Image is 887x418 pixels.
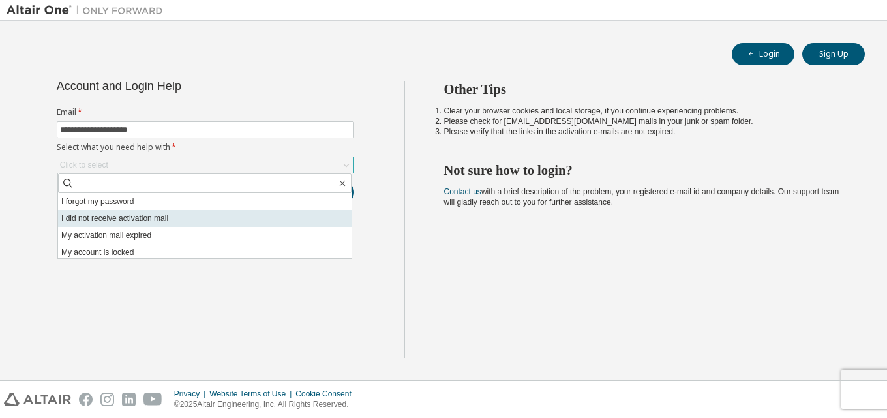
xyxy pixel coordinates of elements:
[444,116,842,127] li: Please check for [EMAIL_ADDRESS][DOMAIN_NAME] mails in your junk or spam folder.
[174,399,359,410] p: © 2025 Altair Engineering, Inc. All Rights Reserved.
[174,389,209,399] div: Privacy
[79,393,93,406] img: facebook.svg
[444,127,842,137] li: Please verify that the links in the activation e-mails are not expired.
[444,162,842,179] h2: Not sure how to login?
[122,393,136,406] img: linkedin.svg
[58,193,352,210] li: I forgot my password
[732,43,794,65] button: Login
[802,43,865,65] button: Sign Up
[57,157,353,173] div: Click to select
[60,160,108,170] div: Click to select
[57,107,354,117] label: Email
[57,142,354,153] label: Select what you need help with
[444,81,842,98] h2: Other Tips
[100,393,114,406] img: instagram.svg
[295,389,359,399] div: Cookie Consent
[444,187,481,196] a: Contact us
[7,4,170,17] img: Altair One
[209,389,295,399] div: Website Terms of Use
[444,187,839,207] span: with a brief description of the problem, your registered e-mail id and company details. Our suppo...
[4,393,71,406] img: altair_logo.svg
[57,81,295,91] div: Account and Login Help
[143,393,162,406] img: youtube.svg
[444,106,842,116] li: Clear your browser cookies and local storage, if you continue experiencing problems.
